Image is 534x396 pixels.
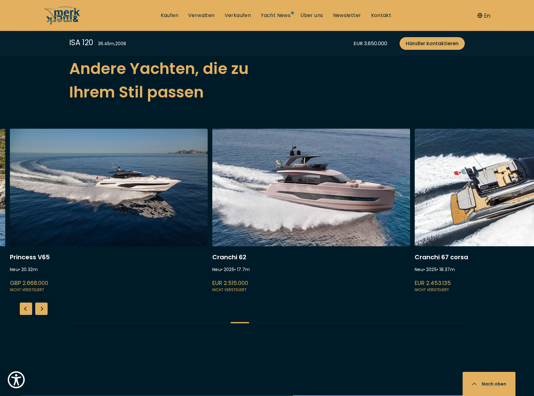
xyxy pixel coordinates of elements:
button: En [477,11,490,20]
a: Händler kontaktieren [400,37,465,50]
a: Yacht News [261,12,290,19]
button: Nach oben [463,372,515,396]
a: Verwalten [188,12,215,19]
div: ISA 120 [69,37,93,48]
h2: Andere Yachten, die zu Ihrem Stil passen [69,57,255,104]
button: Show Accessibility Preferences [6,370,26,390]
div: Next slide [35,303,48,315]
a: Über uns [300,12,323,19]
a: Kontakt [371,12,392,19]
div: 36.45 m , 2008 [98,41,126,47]
div: EUR 3.850.000 [354,40,387,47]
a: Newsletter [333,12,361,19]
span: Händler kontaktieren [406,40,459,47]
div: Previous slide [20,303,32,315]
a: Kaufen [161,12,178,19]
a: Verkaufen [225,12,251,19]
